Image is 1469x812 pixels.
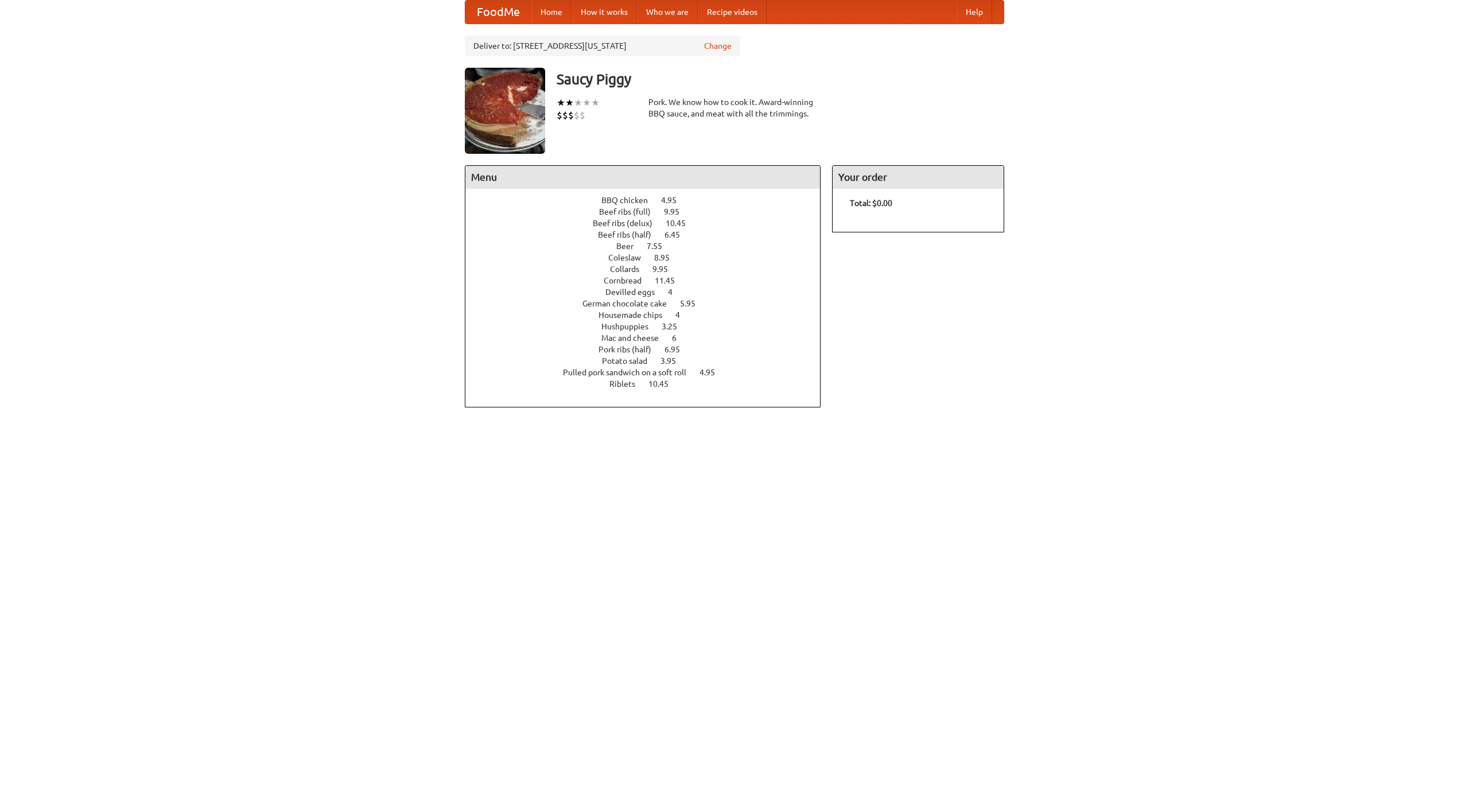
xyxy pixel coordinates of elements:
a: Pork ribs (half) 6.95 [599,345,701,354]
a: Home [531,1,572,24]
span: Pulled pork sandwich on a soft roll [563,368,698,377]
span: 4 [668,287,684,297]
a: Cornbread 11.45 [604,276,696,285]
span: 5.95 [680,299,707,308]
span: 9.95 [664,207,691,216]
span: Hushpuppies [601,322,660,331]
a: Help [957,1,992,24]
a: Hushpuppies 3.25 [601,322,698,331]
a: Mac and cheese 6 [601,333,698,343]
span: Cornbread [604,276,653,285]
span: 11.45 [655,276,686,285]
span: BBQ chicken [601,196,659,205]
li: ★ [574,96,582,109]
span: Pork ribs (half) [599,345,663,354]
li: $ [580,109,585,122]
div: Deliver to: [STREET_ADDRESS][US_STATE] [465,36,740,56]
span: 6.45 [664,230,691,239]
a: Beef ribs (full) 9.95 [599,207,701,216]
span: Coleslaw [608,253,652,262]
span: 3.95 [660,356,687,366]
span: 10.45 [666,219,697,228]
li: $ [557,109,562,122]
span: Beef ribs (full) [599,207,662,216]
span: Beef ribs (delux) [593,219,664,228]
a: Devilled eggs 4 [605,287,694,297]
li: $ [568,109,574,122]
span: Beer [616,242,645,251]
span: 10.45 [648,379,680,388]
li: ★ [565,96,574,109]
a: Beer 7.55 [616,242,683,251]
span: 6 [672,333,688,343]
span: 7.55 [647,242,674,251]
span: Riblets [609,379,647,388]
a: FoodMe [465,1,531,24]
a: Who we are [637,1,698,24]
b: Total: $0.00 [850,199,892,208]
a: Pulled pork sandwich on a soft roll 4.95 [563,368,736,377]
span: Mac and cheese [601,333,670,343]
a: BBQ chicken 4.95 [601,196,698,205]
span: 4.95 [699,368,726,377]
span: Beef ribs (half) [598,230,663,239]
a: Beef ribs (half) 6.45 [598,230,701,239]
span: German chocolate cake [582,299,678,308]
h4: Your order [833,166,1004,189]
li: $ [562,109,568,122]
a: Collards 9.95 [610,265,689,274]
img: angular.jpg [465,68,545,154]
li: ★ [591,96,600,109]
span: Potato salad [602,356,659,366]
span: Collards [610,265,651,274]
span: 4 [675,310,691,320]
div: Pork. We know how to cook it. Award-winning BBQ sauce, and meat with all the trimmings. [648,96,821,119]
a: Coleslaw 8.95 [608,253,691,262]
a: German chocolate cake 5.95 [582,299,717,308]
span: 8.95 [654,253,681,262]
span: 3.25 [662,322,689,331]
a: Potato salad 3.95 [602,356,697,366]
span: Devilled eggs [605,287,666,297]
a: Beef ribs (delux) 10.45 [593,219,707,228]
h3: Saucy Piggy [557,68,1004,91]
a: Housemade chips 4 [599,310,701,320]
h4: Menu [465,166,820,189]
a: How it works [572,1,637,24]
span: Housemade chips [599,310,674,320]
span: 6.95 [664,345,691,354]
a: Riblets 10.45 [609,379,690,388]
span: 4.95 [661,196,688,205]
a: Recipe videos [698,1,767,24]
a: Change [704,40,732,52]
li: ★ [557,96,565,109]
li: $ [574,109,580,122]
li: ★ [582,96,591,109]
span: 9.95 [652,265,679,274]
